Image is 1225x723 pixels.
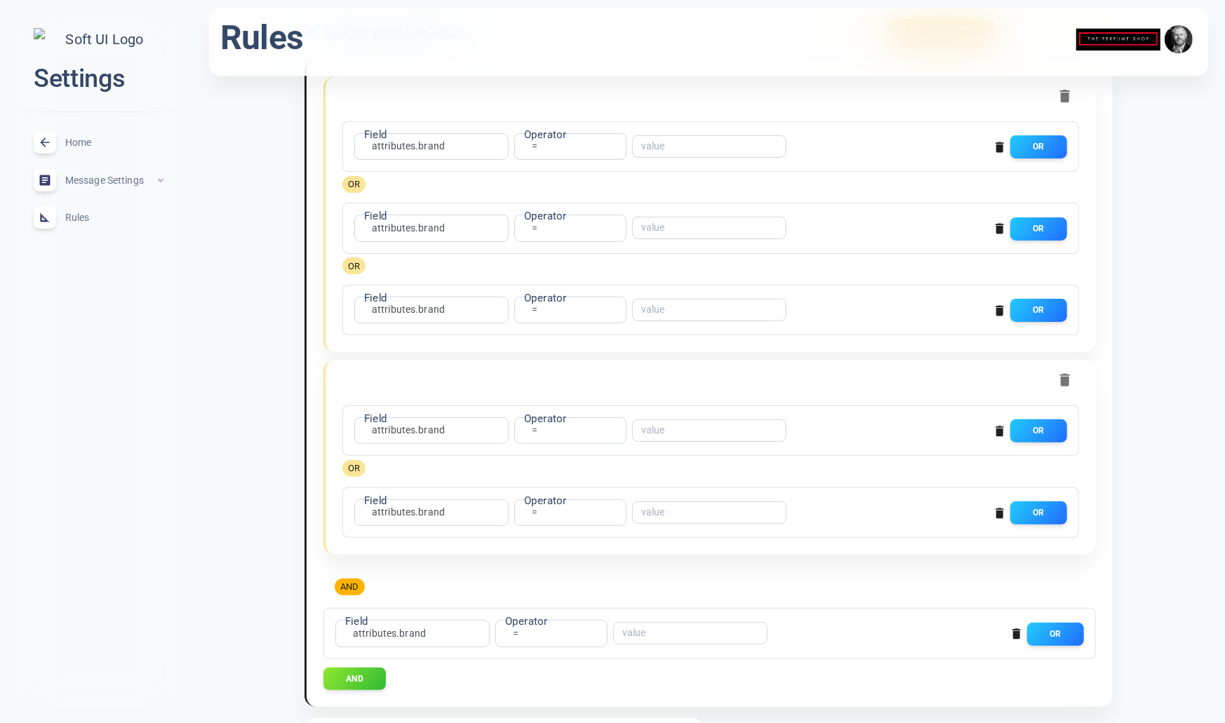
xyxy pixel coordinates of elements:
[524,493,566,508] label: Operator
[335,579,365,594] span: AND
[323,668,386,691] button: AND
[524,411,566,426] label: Operator
[524,127,566,142] label: Operator
[364,127,387,142] label: Field
[155,175,166,186] span: expand_less
[504,626,527,640] div: =
[342,177,366,191] span: OR
[363,506,453,520] div: attributes.brand
[641,305,754,315] input: value
[1076,18,1160,62] img: theperfumeshop
[505,614,547,629] label: Operator
[363,221,453,235] div: attributes.brand
[1027,623,1084,646] button: OR
[11,123,187,161] a: Home
[1010,501,1067,525] button: OR
[523,424,546,438] div: =
[342,461,366,475] span: OR
[364,493,387,508] label: Field
[1165,25,1193,53] img: e9922e3fc00dd5316fa4c56e6d75935f
[363,303,453,317] div: attributes.brand
[34,62,164,95] h2: Settings
[364,411,387,426] label: Field
[363,140,453,154] div: attributes.brand
[523,303,546,317] div: =
[523,506,546,520] div: =
[11,198,187,236] a: Rules
[524,290,566,306] label: Operator
[641,508,754,518] input: value
[641,223,754,233] input: value
[364,208,387,224] label: Field
[344,626,434,640] div: attributes.brand
[523,140,546,154] div: =
[641,142,754,151] input: value
[622,628,735,638] input: value
[1010,419,1067,442] button: OR
[220,17,303,59] h1: Rules
[363,424,453,438] div: attributes.brand
[364,290,387,306] label: Field
[34,28,164,51] img: Soft UI Logo
[342,259,366,273] span: OR
[523,221,546,235] div: =
[1010,217,1067,241] button: OR
[1010,135,1067,158] button: OR
[1010,299,1067,322] button: OR
[641,426,754,435] input: value
[524,208,566,224] label: Operator
[345,614,368,629] label: Field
